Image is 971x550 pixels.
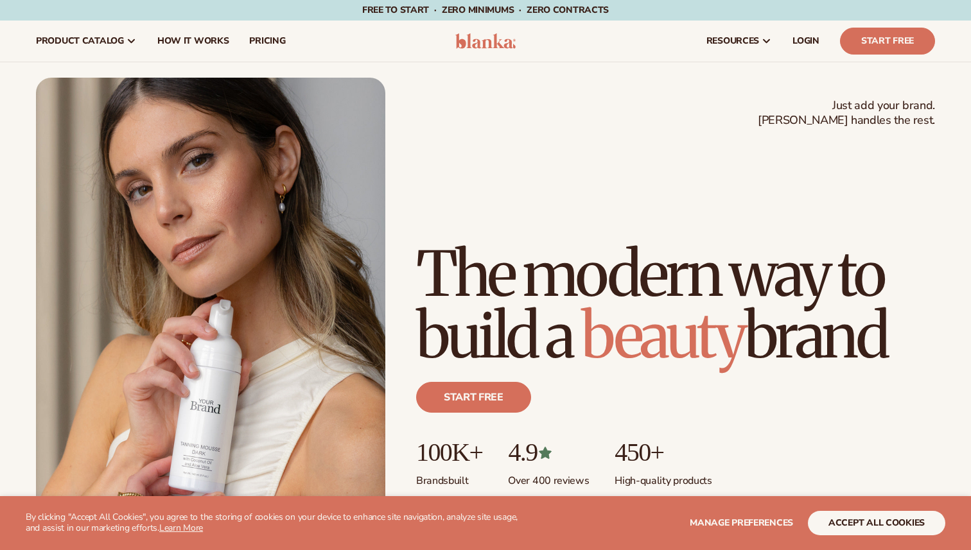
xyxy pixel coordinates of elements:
a: LOGIN [782,21,830,62]
span: Manage preferences [690,517,793,529]
img: Female holding tanning mousse. [36,78,385,518]
a: Start free [416,382,531,413]
span: resources [706,36,759,46]
p: 100K+ [416,438,482,467]
span: LOGIN [792,36,819,46]
a: How It Works [147,21,240,62]
h1: The modern way to build a brand [416,243,935,366]
a: product catalog [26,21,147,62]
a: Learn More [159,522,203,534]
span: Free to start · ZERO minimums · ZERO contracts [362,4,609,16]
button: Manage preferences [690,511,793,535]
p: 4.9 [508,438,589,467]
a: Start Free [840,28,935,55]
p: High-quality products [615,467,712,488]
p: 450+ [615,438,712,467]
img: logo [455,33,516,49]
span: beauty [581,297,744,374]
span: Just add your brand. [PERSON_NAME] handles the rest. [758,98,935,128]
p: Brands built [416,467,482,488]
a: pricing [239,21,295,62]
span: pricing [249,36,285,46]
span: product catalog [36,36,124,46]
p: Over 400 reviews [508,467,589,488]
span: How It Works [157,36,229,46]
a: resources [696,21,782,62]
p: By clicking "Accept All Cookies", you agree to the storing of cookies on your device to enhance s... [26,512,527,534]
button: accept all cookies [808,511,945,535]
